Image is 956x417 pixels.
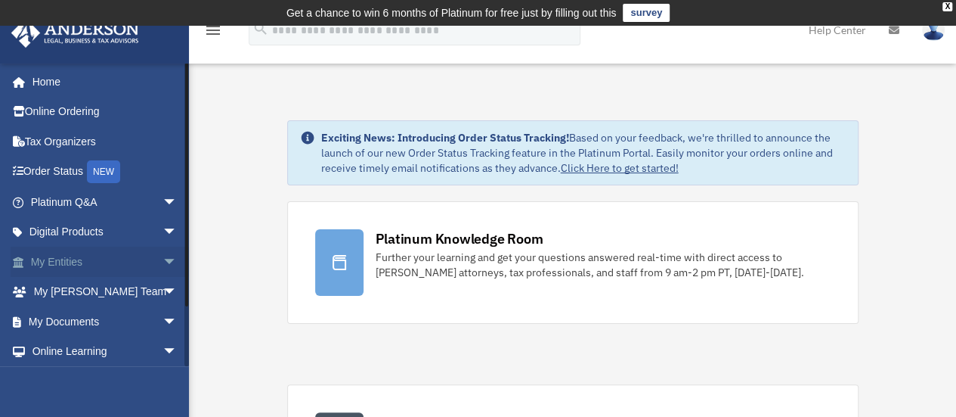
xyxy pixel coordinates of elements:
div: close [942,2,952,11]
a: survey [623,4,670,22]
a: My Documentsarrow_drop_down [11,307,200,337]
div: Further your learning and get your questions answered real-time with direct access to [PERSON_NAM... [376,250,831,280]
div: NEW [87,160,120,183]
div: Based on your feedback, we're thrilled to announce the launch of our new Order Status Tracking fe... [321,130,846,176]
div: Get a chance to win 6 months of Platinum for free just by filling out this [286,4,617,22]
span: arrow_drop_down [162,247,193,278]
a: My Entitiesarrow_drop_down [11,247,200,277]
i: menu [204,21,222,39]
div: Platinum Knowledge Room [376,229,543,248]
span: arrow_drop_down [162,307,193,338]
a: Online Learningarrow_drop_down [11,337,200,367]
a: Order StatusNEW [11,157,200,188]
a: Click Here to get started! [561,161,679,175]
strong: Exciting News: Introducing Order Status Tracking! [321,131,569,145]
a: Online Ordering [11,97,200,127]
span: arrow_drop_down [162,277,193,308]
span: arrow_drop_down [162,217,193,248]
span: arrow_drop_down [162,337,193,368]
a: Platinum Q&Aarrow_drop_down [11,187,200,217]
a: Platinum Knowledge Room Further your learning and get your questions answered real-time with dire... [287,201,859,324]
a: menu [204,26,222,39]
a: My [PERSON_NAME] Teamarrow_drop_down [11,277,200,307]
img: Anderson Advisors Platinum Portal [7,18,144,48]
span: arrow_drop_down [162,187,193,218]
a: Home [11,67,193,97]
img: User Pic [922,19,945,41]
a: Digital Productsarrow_drop_down [11,217,200,247]
i: search [252,20,269,37]
a: Tax Organizers [11,126,200,157]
